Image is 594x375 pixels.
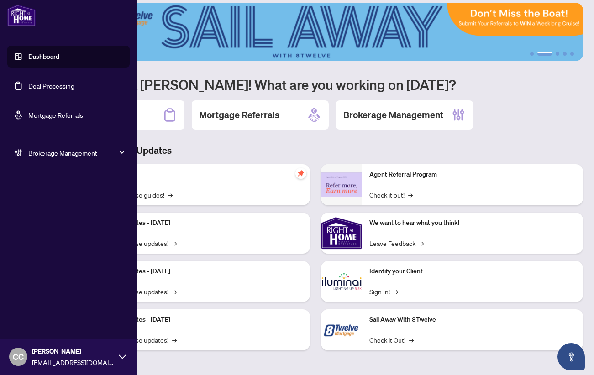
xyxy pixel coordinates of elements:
h2: Mortgage Referrals [199,109,279,121]
button: 3 [556,52,559,56]
span: → [172,335,177,345]
img: Identify your Client [321,261,362,302]
span: → [172,238,177,248]
span: CC [13,350,24,363]
a: Sign In!→ [369,286,398,297]
p: Self-Help [96,170,303,180]
img: Slide 1 [47,3,583,61]
h2: Brokerage Management [343,109,443,121]
a: Dashboard [28,52,59,61]
p: Platform Updates - [DATE] [96,315,303,325]
a: Deal Processing [28,82,74,90]
h1: Welcome back [PERSON_NAME]! What are you working on [DATE]? [47,76,583,93]
p: Agent Referral Program [369,170,576,180]
img: Agent Referral Program [321,172,362,198]
a: Check it out!→ [369,190,413,200]
p: We want to hear what you think! [369,218,576,228]
button: 1 [530,52,534,56]
a: Mortgage Referrals [28,111,83,119]
span: [EMAIL_ADDRESS][DOMAIN_NAME] [32,357,114,367]
span: [PERSON_NAME] [32,346,114,356]
span: → [172,286,177,297]
img: We want to hear what you think! [321,213,362,254]
span: pushpin [295,168,306,179]
span: → [168,190,173,200]
button: 5 [570,52,574,56]
button: 4 [563,52,567,56]
button: Open asap [557,343,585,370]
span: → [394,286,398,297]
span: → [408,190,413,200]
img: Sail Away With 8Twelve [321,309,362,350]
span: → [419,238,424,248]
p: Sail Away With 8Twelve [369,315,576,325]
a: Check it Out!→ [369,335,414,345]
h3: Brokerage & Industry Updates [47,144,583,157]
a: Leave Feedback→ [369,238,424,248]
p: Platform Updates - [DATE] [96,218,303,228]
button: 2 [537,52,552,56]
span: → [409,335,414,345]
p: Platform Updates - [DATE] [96,266,303,276]
p: Identify your Client [369,266,576,276]
span: Brokerage Management [28,148,123,158]
img: logo [7,5,36,26]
